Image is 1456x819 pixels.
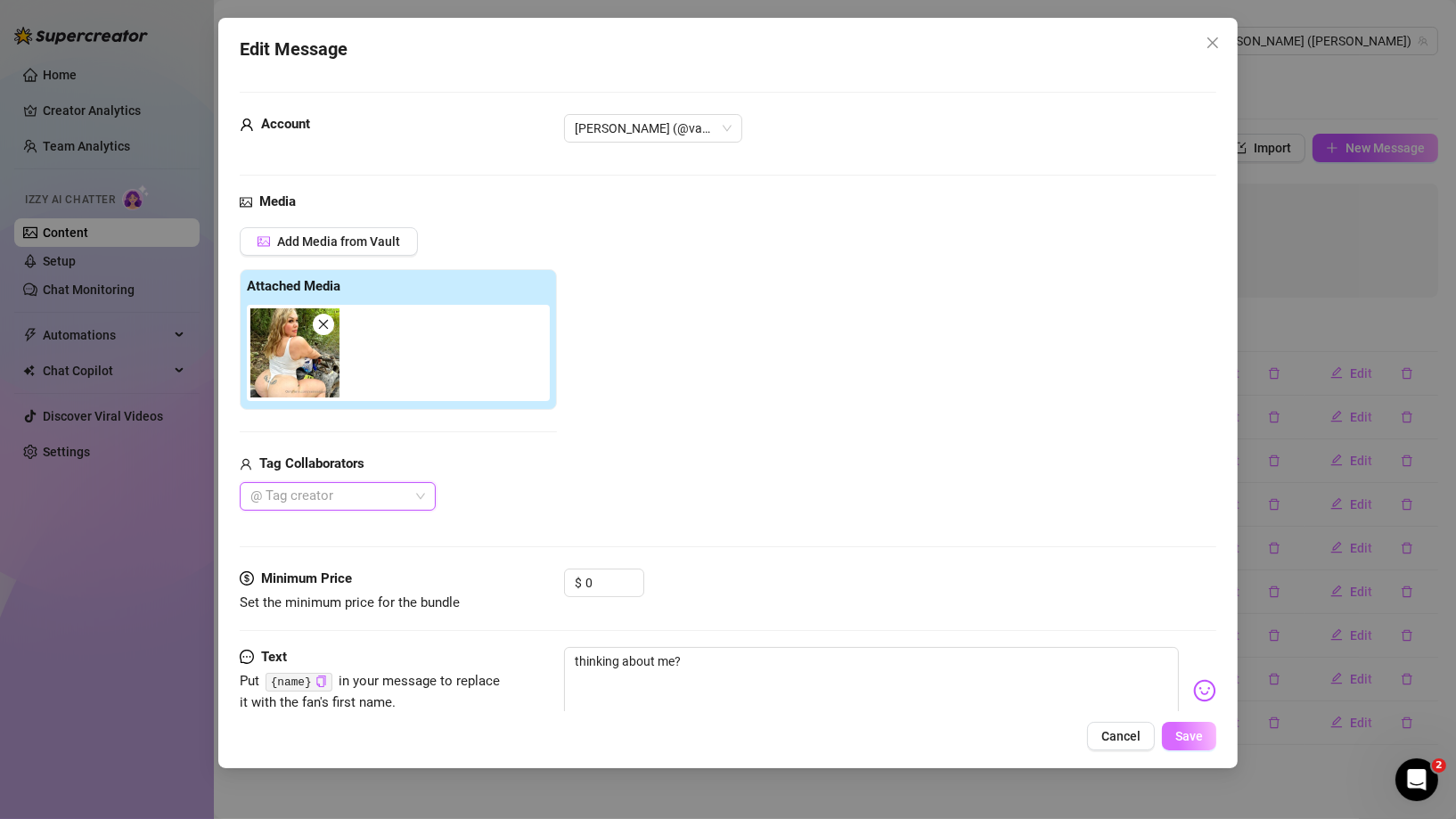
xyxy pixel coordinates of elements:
span: copy [315,676,327,687]
span: close [317,318,330,331]
span: 2 [1432,758,1446,773]
span: dollar [240,569,254,590]
span: Set the minimum price for the bundle [240,594,460,610]
strong: Minimum Price [261,570,352,586]
button: Save [1162,722,1216,750]
span: Vanessas (@vanessavippage) [575,115,732,142]
span: Put in your message to replace it with the fan's first name. [240,673,500,710]
span: user [240,114,254,135]
img: svg%3e [1193,679,1216,702]
button: Cancel [1087,722,1155,750]
span: Edit Message [240,36,348,63]
strong: Media [259,193,296,209]
span: close [1206,36,1220,50]
span: Cancel [1101,729,1141,743]
button: Add Media from Vault [240,227,418,256]
button: Click to Copy [315,675,327,688]
img: media [250,308,339,397]
textarea: thinking about me? [564,647,1179,718]
span: Close [1198,36,1227,50]
span: Add Media from Vault [277,234,400,249]
code: {name} [266,673,332,692]
span: Save [1175,729,1203,743]
span: message [240,647,254,668]
strong: Text [261,649,287,665]
strong: Attached Media [247,278,340,294]
span: picture [258,235,270,248]
span: user [240,454,252,475]
span: picture [240,192,252,213]
button: Close [1198,29,1227,57]
iframe: Intercom live chat [1395,758,1438,801]
strong: Tag Collaborators [259,455,364,471]
strong: Account [261,116,310,132]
